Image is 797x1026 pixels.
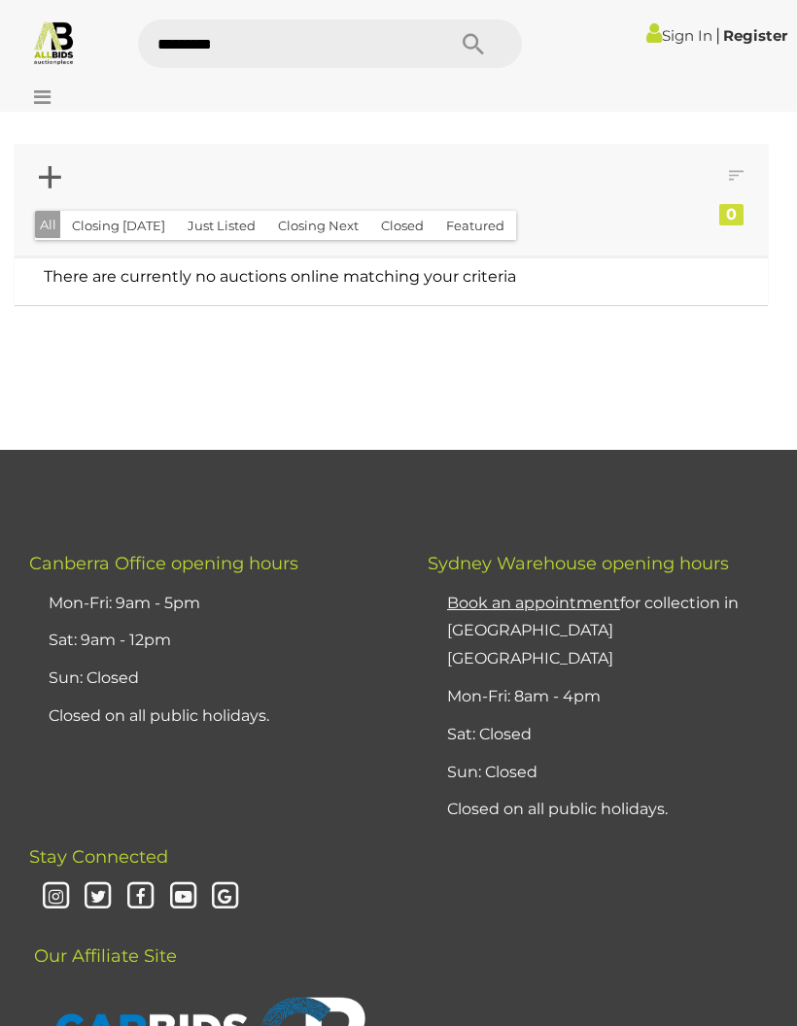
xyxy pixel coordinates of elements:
span: | [715,24,720,46]
i: Instagram [39,880,73,914]
a: Register [723,26,787,45]
i: Google [209,880,243,914]
button: Closing [DATE] [60,211,177,241]
button: Just Listed [176,211,267,241]
li: Mon-Fri: 8am - 4pm [442,678,778,716]
i: Twitter [82,880,116,914]
li: Mon-Fri: 9am - 5pm [44,585,379,623]
button: Featured [434,211,516,241]
u: Book an appointment [447,594,620,612]
li: Closed on all public holidays. [442,791,778,829]
li: Sat: 9am - 12pm [44,622,379,660]
a: Sign In [646,26,712,45]
span: Our Affiliate Site [29,916,177,967]
a: Book an appointmentfor collection in [GEOGRAPHIC_DATA] [GEOGRAPHIC_DATA] [447,594,739,668]
li: Sun: Closed [442,754,778,792]
i: Facebook [123,880,157,914]
i: Youtube [166,880,200,914]
span: There are currently no auctions online matching your criteria [44,267,516,286]
li: Closed on all public holidays. [44,698,379,735]
span: Stay Connected [29,846,168,868]
img: Allbids.com.au [31,19,77,65]
li: Sat: Closed [442,716,778,754]
button: All [35,211,61,239]
li: Sun: Closed [44,660,379,698]
button: Closing Next [266,211,370,241]
span: Sydney Warehouse opening hours [428,553,729,574]
span: Canberra Office opening hours [29,553,298,574]
div: 0 [719,204,744,225]
button: Search [425,19,522,68]
button: Closed [369,211,435,241]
